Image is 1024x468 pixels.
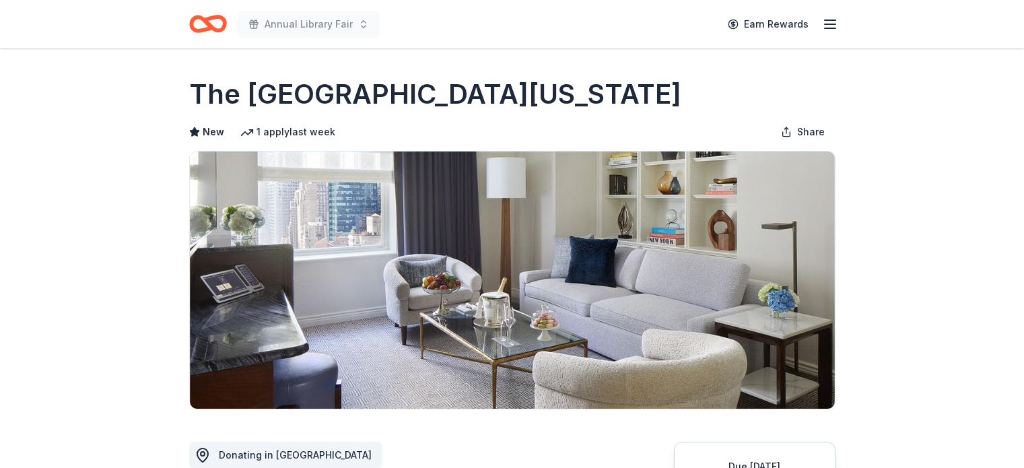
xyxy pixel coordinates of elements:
img: Image for The Peninsula New York [190,152,835,409]
button: Share [770,119,835,145]
span: Annual Library Fair [265,16,353,32]
button: Annual Library Fair [238,11,380,38]
div: 1 apply last week [240,124,335,140]
span: Share [797,124,825,140]
span: New [203,124,224,140]
a: Earn Rewards [720,12,817,36]
span: Donating in [GEOGRAPHIC_DATA] [219,449,372,461]
a: Home [189,8,227,40]
h1: The [GEOGRAPHIC_DATA][US_STATE] [189,75,681,113]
